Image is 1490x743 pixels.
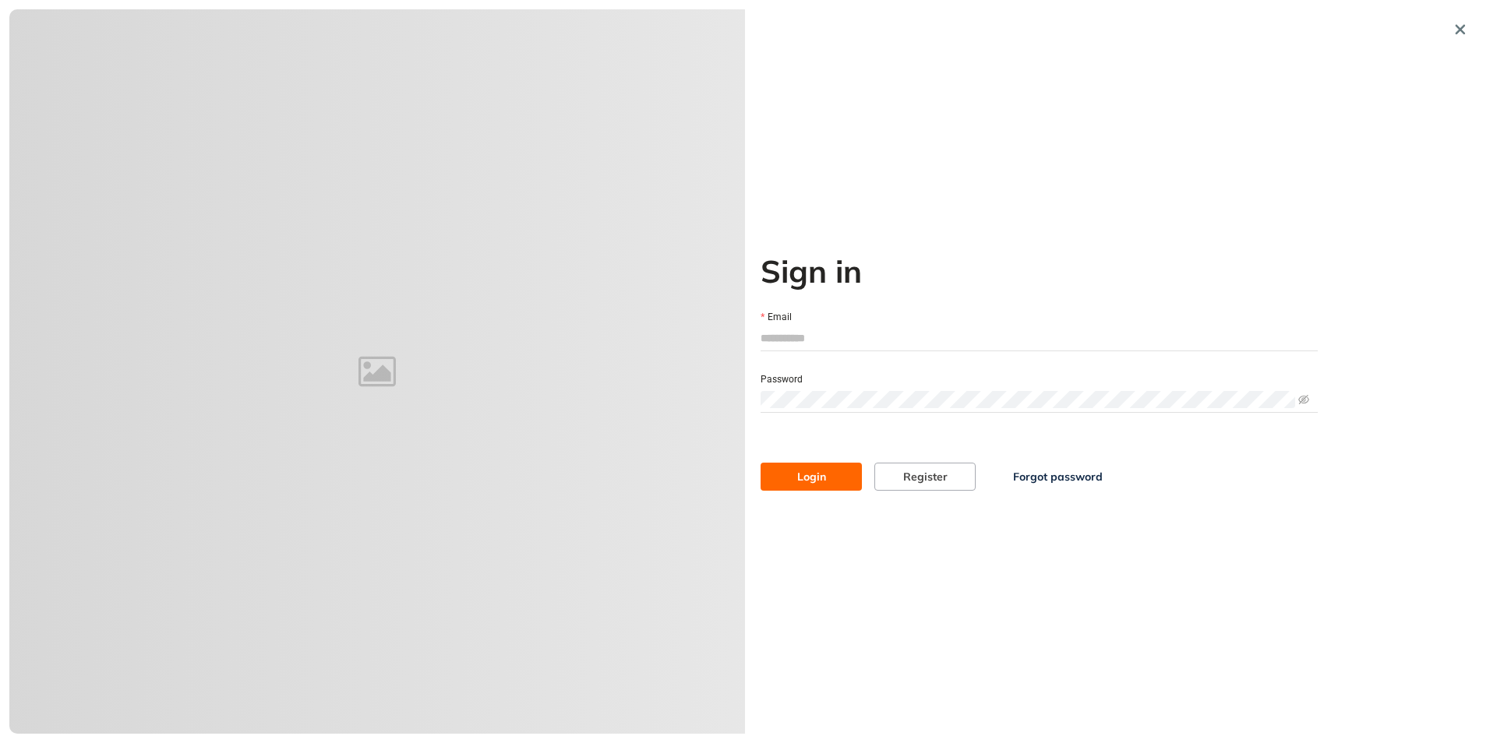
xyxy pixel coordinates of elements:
span: eye-invisible [1298,394,1309,405]
span: Login [797,468,826,485]
button: Forgot password [988,463,1128,491]
label: Password [761,372,803,387]
input: Email [761,326,1318,350]
span: Register [903,468,948,485]
button: Login [761,463,862,491]
input: Password [761,391,1295,408]
h2: Sign in [761,252,1318,290]
button: Register [874,463,976,491]
label: Email [761,310,792,325]
span: Forgot password [1013,468,1103,485]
